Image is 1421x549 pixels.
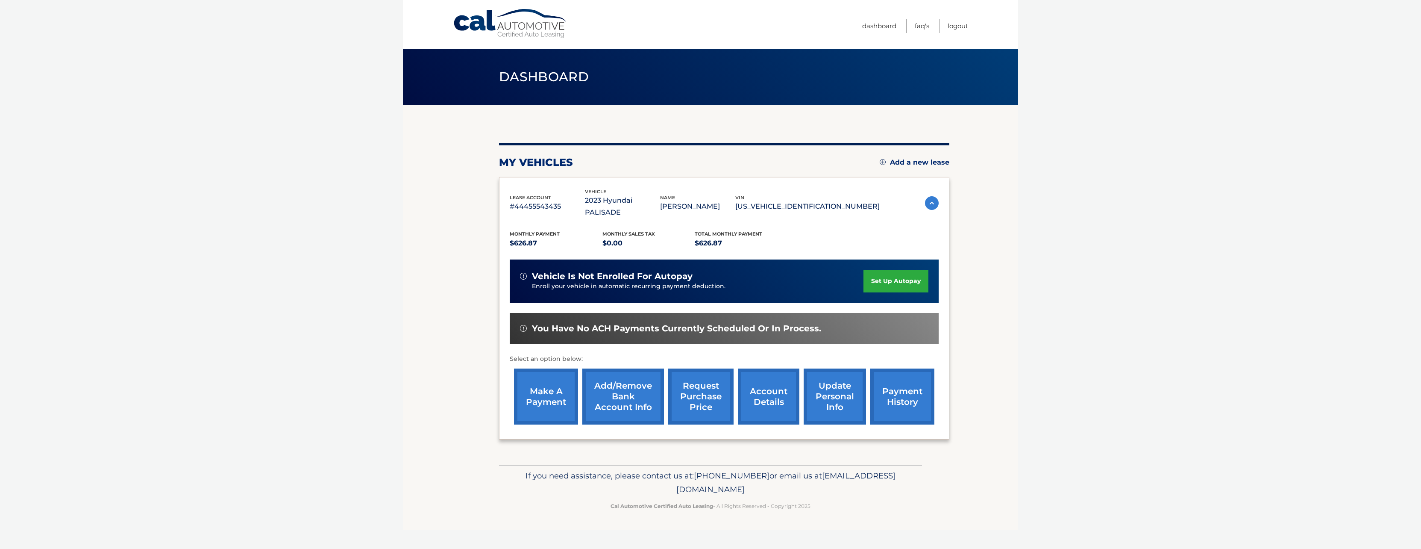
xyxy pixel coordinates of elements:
[585,189,606,195] span: vehicle
[880,159,886,165] img: add.svg
[510,201,585,213] p: #44455543435
[510,354,939,364] p: Select an option below:
[735,201,880,213] p: [US_VEHICLE_IDENTIFICATION_NUMBER]
[863,270,928,292] a: set up autopay
[870,369,934,425] a: payment history
[602,231,655,237] span: Monthly sales Tax
[694,471,769,481] span: [PHONE_NUMBER]
[453,9,568,39] a: Cal Automotive
[611,503,713,509] strong: Cal Automotive Certified Auto Leasing
[880,158,949,167] a: Add a new lease
[676,471,895,494] span: [EMAIL_ADDRESS][DOMAIN_NAME]
[804,369,866,425] a: update personal info
[505,502,916,511] p: - All Rights Reserved - Copyright 2025
[602,237,695,249] p: $0.00
[738,369,799,425] a: account details
[532,282,863,291] p: Enroll your vehicle in automatic recurring payment deduction.
[510,195,551,201] span: lease account
[532,271,693,282] span: vehicle is not enrolled for autopay
[735,195,744,201] span: vin
[499,69,589,85] span: Dashboard
[585,195,660,218] p: 2023 Hyundai PALISADE
[660,201,735,213] p: [PERSON_NAME]
[695,231,762,237] span: Total Monthly Payment
[520,325,527,332] img: alert-white.svg
[520,273,527,280] img: alert-white.svg
[532,323,821,334] span: You have no ACH payments currently scheduled or in process.
[499,156,573,169] h2: my vehicles
[668,369,734,425] a: request purchase price
[862,19,896,33] a: Dashboard
[582,369,664,425] a: Add/Remove bank account info
[915,19,929,33] a: FAQ's
[925,196,939,210] img: accordion-active.svg
[695,237,787,249] p: $626.87
[510,237,602,249] p: $626.87
[660,195,675,201] span: name
[505,469,916,496] p: If you need assistance, please contact us at: or email us at
[948,19,968,33] a: Logout
[514,369,578,425] a: make a payment
[510,231,560,237] span: Monthly Payment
